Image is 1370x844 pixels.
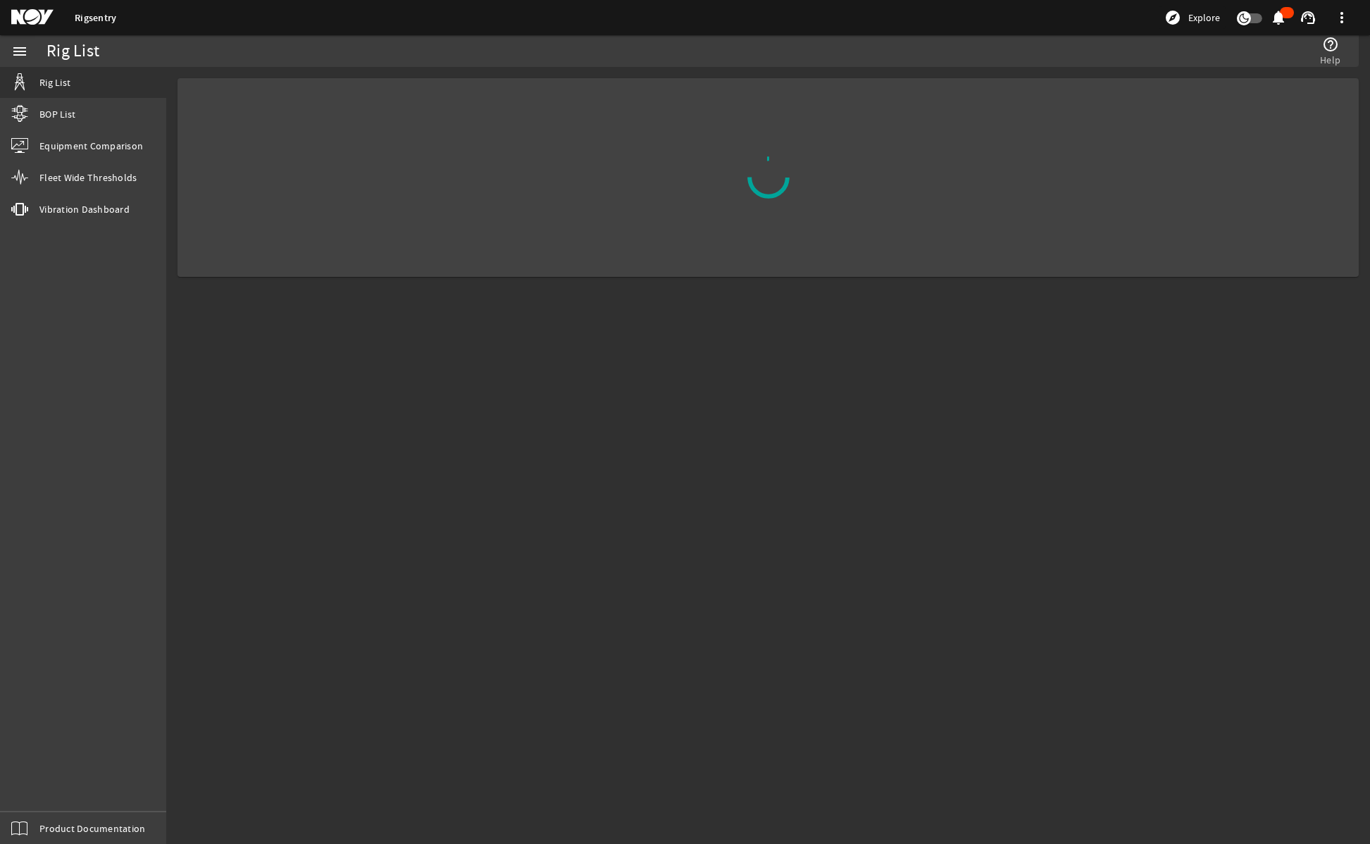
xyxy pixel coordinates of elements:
mat-icon: help_outline [1322,36,1339,53]
div: Rig List [46,44,99,58]
mat-icon: vibration [11,201,28,218]
span: Explore [1188,11,1220,25]
span: BOP List [39,107,75,121]
mat-icon: menu [11,43,28,60]
a: Rigsentry [75,11,116,25]
span: Rig List [39,75,70,89]
span: Vibration Dashboard [39,202,130,216]
span: Help [1320,53,1340,67]
button: more_vert [1325,1,1359,35]
mat-icon: support_agent [1300,9,1316,26]
span: Product Documentation [39,821,145,836]
span: Fleet Wide Thresholds [39,170,137,185]
span: Equipment Comparison [39,139,143,153]
button: Explore [1159,6,1226,29]
mat-icon: notifications [1270,9,1287,26]
mat-icon: explore [1164,9,1181,26]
